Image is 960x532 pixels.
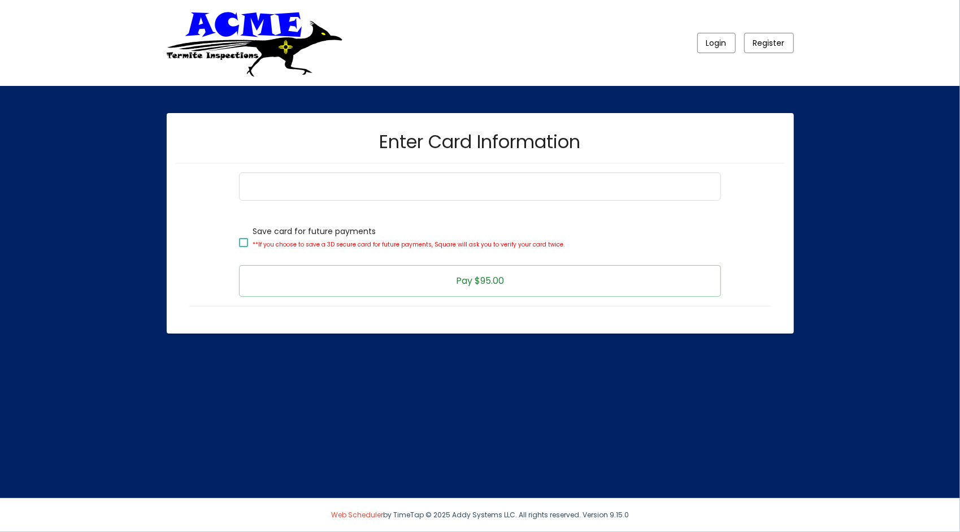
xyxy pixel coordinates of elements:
iframe: Secure Credit Card Form [240,173,720,200]
h2: Enter Card Information [380,133,581,151]
button: Login [697,33,736,53]
span: Register [753,37,785,49]
span: Pay $95.00 [456,274,504,287]
a: Web Scheduler [331,510,383,520]
button: Pay $95.00 [239,265,721,297]
span: Save card for future payments [253,224,564,261]
p: **If you choose to save a 3D secure card for future payments, Square will ask you to verify your ... [253,238,564,252]
span: Login [706,37,727,49]
button: Register [744,33,794,53]
div: by TimeTap © 2025 Addy Systems LLC. All rights reserved. Version 9.15.0 [158,498,802,532]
